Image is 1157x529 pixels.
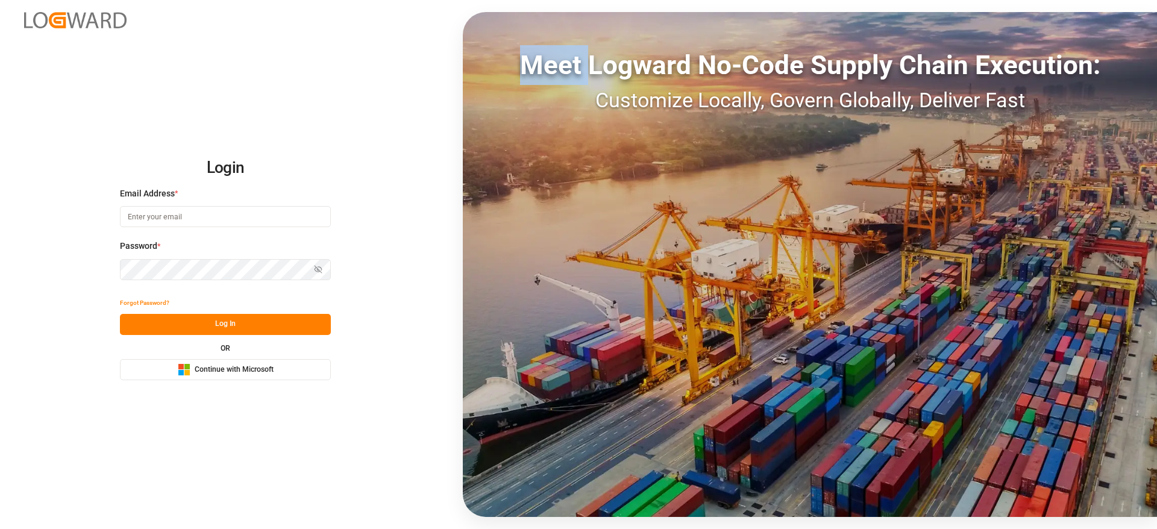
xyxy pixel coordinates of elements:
span: Email Address [120,187,175,200]
span: Continue with Microsoft [195,365,274,375]
span: Password [120,240,157,252]
small: OR [221,345,230,352]
button: Continue with Microsoft [120,359,331,380]
button: Forgot Password? [120,293,169,314]
div: Customize Locally, Govern Globally, Deliver Fast [463,85,1157,116]
input: Enter your email [120,206,331,227]
img: Logward_new_orange.png [24,12,127,28]
div: Meet Logward No-Code Supply Chain Execution: [463,45,1157,85]
h2: Login [120,149,331,187]
button: Log In [120,314,331,335]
